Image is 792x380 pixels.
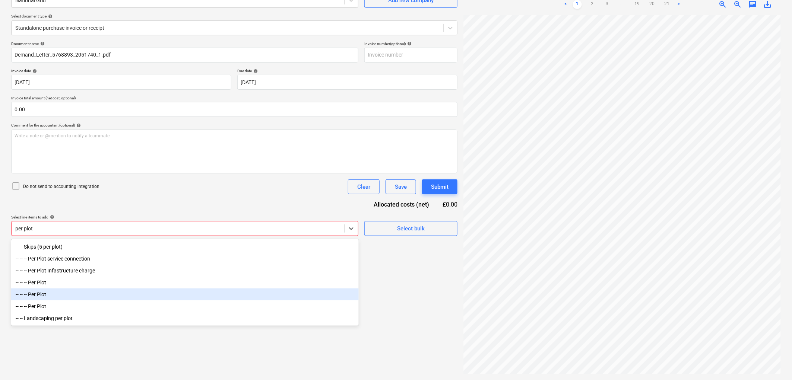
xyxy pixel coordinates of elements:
[361,200,441,209] div: Allocated costs (net)
[11,265,359,277] div: -- -- -- Per Plot Infastructure charge
[357,182,370,192] div: Clear
[11,277,359,288] div: -- -- -- Per Plot
[47,14,53,19] span: help
[11,75,231,90] input: Invoice date not specified
[11,288,359,300] div: -- -- -- Per Plot
[431,182,449,192] div: Submit
[11,241,359,253] div: -- -- Skips (5 per plot)
[348,179,380,194] button: Clear
[11,14,457,19] div: Select document type
[11,312,359,324] div: -- -- Landscaping per plot
[39,41,45,46] span: help
[23,183,99,190] p: Do not send to accounting integration
[755,344,792,380] iframe: Chat Widget
[11,253,359,265] div: -- -- -- Per Plot service connection
[386,179,416,194] button: Save
[395,182,407,192] div: Save
[31,69,37,73] span: help
[237,75,457,90] input: Due date not specified
[11,102,457,117] input: Invoice total amount (net cost, optional)
[11,123,457,128] div: Comment for the accountant (optional)
[397,224,425,233] div: Select bulk
[11,96,457,102] p: Invoice total amount (net cost, optional)
[11,41,358,46] div: Document name
[11,215,358,220] div: Select line-items to add
[75,123,81,128] span: help
[11,48,358,63] input: Document name
[11,300,359,312] div: -- -- -- Per Plot
[48,215,54,219] span: help
[406,41,412,46] span: help
[252,69,258,73] span: help
[441,200,458,209] div: £0.00
[364,48,457,63] input: Invoice number
[364,221,457,236] button: Select bulk
[11,68,231,73] div: Invoice date
[422,179,457,194] button: Submit
[237,68,457,73] div: Due date
[364,41,457,46] div: Invoice number (optional)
